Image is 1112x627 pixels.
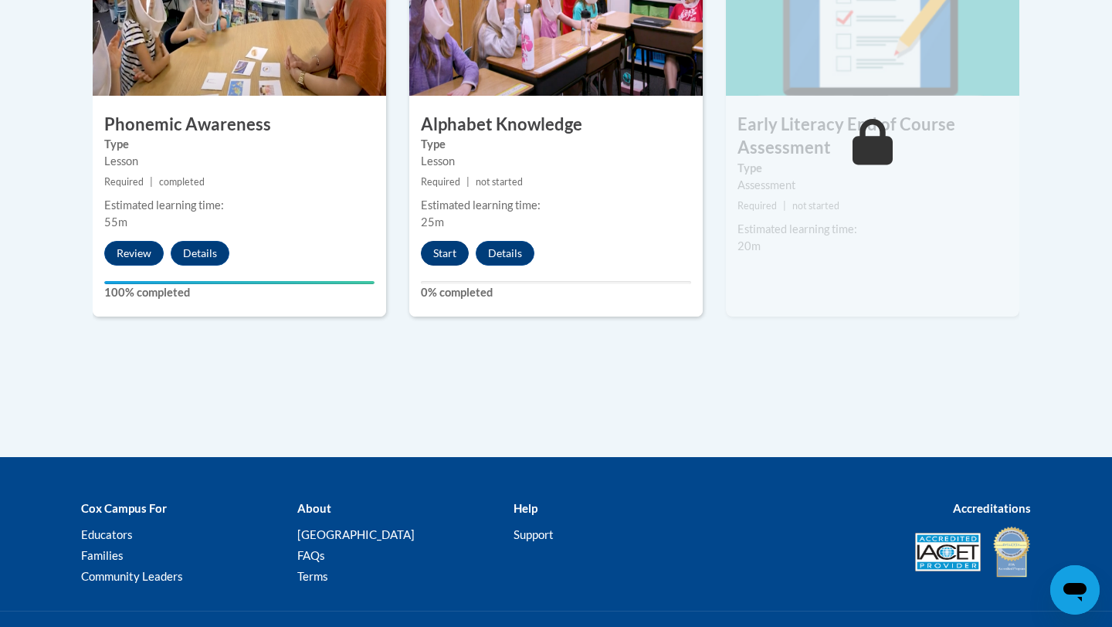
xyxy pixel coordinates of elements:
div: Estimated learning time: [104,197,375,214]
span: | [783,200,786,212]
div: Estimated learning time: [421,197,691,214]
b: Help [514,501,537,515]
span: 20m [737,239,761,252]
span: | [466,176,470,188]
iframe: Button to launch messaging window [1050,565,1100,615]
button: Details [476,241,534,266]
label: 0% completed [421,284,691,301]
h3: Phonemic Awareness [93,113,386,137]
a: Families [81,548,124,562]
h3: Early Literacy End of Course Assessment [726,113,1019,161]
span: not started [792,200,839,212]
span: Required [737,200,777,212]
b: Cox Campus For [81,501,167,515]
a: [GEOGRAPHIC_DATA] [297,527,415,541]
span: 55m [104,215,127,229]
h3: Alphabet Knowledge [409,113,703,137]
div: Your progress [104,281,375,284]
button: Review [104,241,164,266]
span: not started [476,176,523,188]
a: FAQs [297,548,325,562]
div: Assessment [737,177,1008,194]
button: Start [421,241,469,266]
span: completed [159,176,205,188]
label: 100% completed [104,284,375,301]
a: Support [514,527,554,541]
span: Required [104,176,144,188]
label: Type [104,136,375,153]
button: Details [171,241,229,266]
a: Community Leaders [81,569,183,583]
b: About [297,501,331,515]
div: Estimated learning time: [737,221,1008,238]
div: Lesson [421,153,691,170]
img: IDA® Accredited [992,525,1031,579]
span: 25m [421,215,444,229]
span: Required [421,176,460,188]
label: Type [421,136,691,153]
label: Type [737,160,1008,177]
b: Accreditations [953,501,1031,515]
a: Educators [81,527,133,541]
div: Lesson [104,153,375,170]
span: | [150,176,153,188]
img: Accredited IACET® Provider [915,533,981,571]
a: Terms [297,569,328,583]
